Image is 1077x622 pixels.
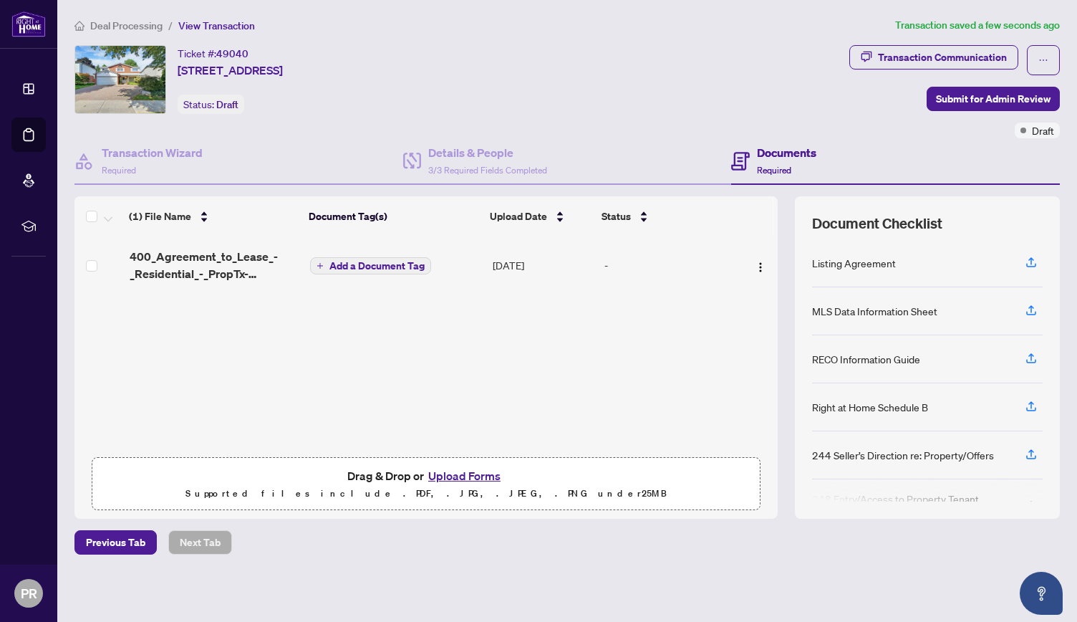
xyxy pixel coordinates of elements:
[812,399,928,415] div: Right at Home Schedule B
[1020,572,1063,615] button: Open asap
[749,254,772,277] button: Logo
[102,165,136,176] span: Required
[123,196,303,236] th: (1) File Name
[303,196,484,236] th: Document Tag(s)
[178,19,255,32] span: View Transaction
[178,45,248,62] div: Ticket #:
[484,196,595,236] th: Upload Date
[347,466,505,485] span: Drag & Drop or
[812,351,920,367] div: RECO Information Guide
[849,45,1018,70] button: Transaction Communication
[812,447,994,463] div: 244 Seller’s Direction re: Property/Offers
[757,144,816,161] h4: Documents
[424,466,505,485] button: Upload Forms
[168,17,173,34] li: /
[487,236,599,294] td: [DATE]
[178,62,283,79] span: [STREET_ADDRESS]
[812,303,937,319] div: MLS Data Information Sheet
[86,531,145,554] span: Previous Tab
[895,17,1060,34] article: Transaction saved a few seconds ago
[101,485,751,502] p: Supported files include .PDF, .JPG, .JPEG, .PNG under 25 MB
[310,257,431,275] button: Add a Document Tag
[757,165,791,176] span: Required
[168,530,232,555] button: Next Tab
[178,95,244,114] div: Status:
[329,261,425,271] span: Add a Document Tag
[317,262,324,269] span: plus
[1038,55,1048,65] span: ellipsis
[130,248,299,282] span: 400_Agreement_to_Lease_-_Residential_-_PropTx-OREA__2___1___1_ 1.pdf
[74,21,84,31] span: home
[74,530,157,555] button: Previous Tab
[11,11,46,37] img: logo
[21,583,37,603] span: PR
[936,87,1051,110] span: Submit for Admin Review
[604,257,733,273] div: -
[75,46,165,113] img: IMG-C12335161_1.jpg
[129,209,191,224] span: (1) File Name
[602,209,631,224] span: Status
[90,19,163,32] span: Deal Processing
[878,46,1007,69] div: Transaction Communication
[428,144,547,161] h4: Details & People
[812,214,942,234] span: Document Checklist
[428,165,547,176] span: 3/3 Required Fields Completed
[1032,123,1054,138] span: Draft
[310,257,431,274] button: Add a Document Tag
[812,255,896,271] div: Listing Agreement
[216,98,238,111] span: Draft
[490,209,547,224] span: Upload Date
[92,458,760,511] span: Drag & Drop orUpload FormsSupported files include .PDF, .JPG, .JPEG, .PNG under25MB
[927,87,1060,111] button: Submit for Admin Review
[596,196,735,236] th: Status
[216,47,248,60] span: 49040
[102,144,203,161] h4: Transaction Wizard
[755,262,766,273] img: Logo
